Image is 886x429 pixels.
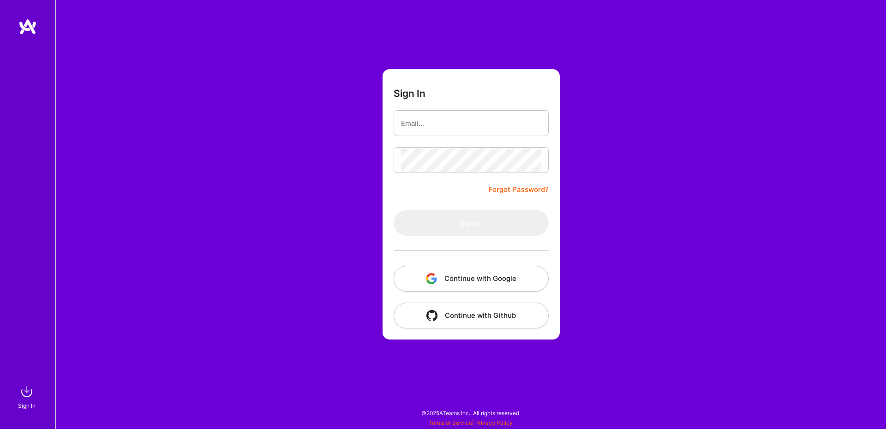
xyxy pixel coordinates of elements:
[19,382,36,411] a: sign inSign In
[475,419,513,426] a: Privacy Policy
[394,266,549,292] button: Continue with Google
[18,18,37,35] img: logo
[18,382,36,401] img: sign in
[18,401,36,411] div: Sign In
[429,419,472,426] a: Terms of Service
[426,273,437,284] img: icon
[394,210,549,236] button: Sign In
[401,112,541,135] input: Email...
[426,310,437,321] img: icon
[394,88,425,99] h3: Sign In
[489,184,549,195] a: Forgot Password?
[394,303,549,328] button: Continue with Github
[429,419,513,426] span: |
[55,401,886,424] div: © 2025 ATeams Inc., All rights reserved.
